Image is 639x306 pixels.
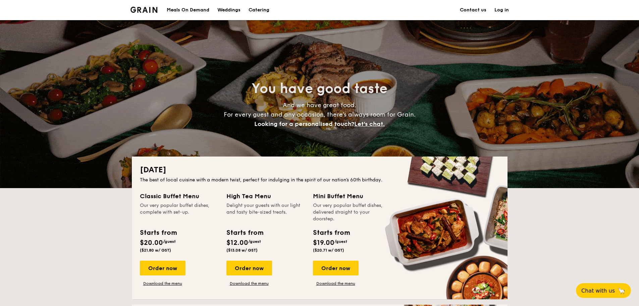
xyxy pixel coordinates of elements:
[576,283,631,298] button: Chat with us🦙
[226,261,272,275] div: Order now
[226,202,305,222] div: Delight your guests with our light and tasty bite-sized treats.
[130,7,158,13] a: Logotype
[252,81,387,97] span: You have good taste
[226,248,258,253] span: ($13.08 w/ GST)
[140,177,499,183] div: The best of local cuisine with a modern twist, perfect for indulging in the spirit of our nation’...
[140,202,218,222] div: Our very popular buffet dishes, complete with set-up.
[140,248,171,253] span: ($21.80 w/ GST)
[140,239,163,247] span: $20.00
[354,120,385,128] span: Let's chat.
[313,261,359,275] div: Order now
[140,165,499,175] h2: [DATE]
[140,281,185,286] a: Download the menu
[313,248,344,253] span: ($20.71 w/ GST)
[313,239,334,247] span: $19.00
[224,101,416,128] span: And we have great food. For every guest and any occasion, there’s always room for Grain.
[226,281,272,286] a: Download the menu
[313,281,359,286] a: Download the menu
[313,191,391,201] div: Mini Buffet Menu
[163,239,176,244] span: /guest
[334,239,347,244] span: /guest
[581,288,615,294] span: Chat with us
[226,228,263,238] div: Starts from
[226,239,248,247] span: $12.00
[130,7,158,13] img: Grain
[140,228,176,238] div: Starts from
[140,191,218,201] div: Classic Buffet Menu
[226,191,305,201] div: High Tea Menu
[618,287,626,295] span: 🦙
[254,120,354,128] span: Looking for a personalised touch?
[313,202,391,222] div: Our very popular buffet dishes, delivered straight to your doorstep.
[140,261,185,275] div: Order now
[313,228,350,238] div: Starts from
[248,239,261,244] span: /guest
